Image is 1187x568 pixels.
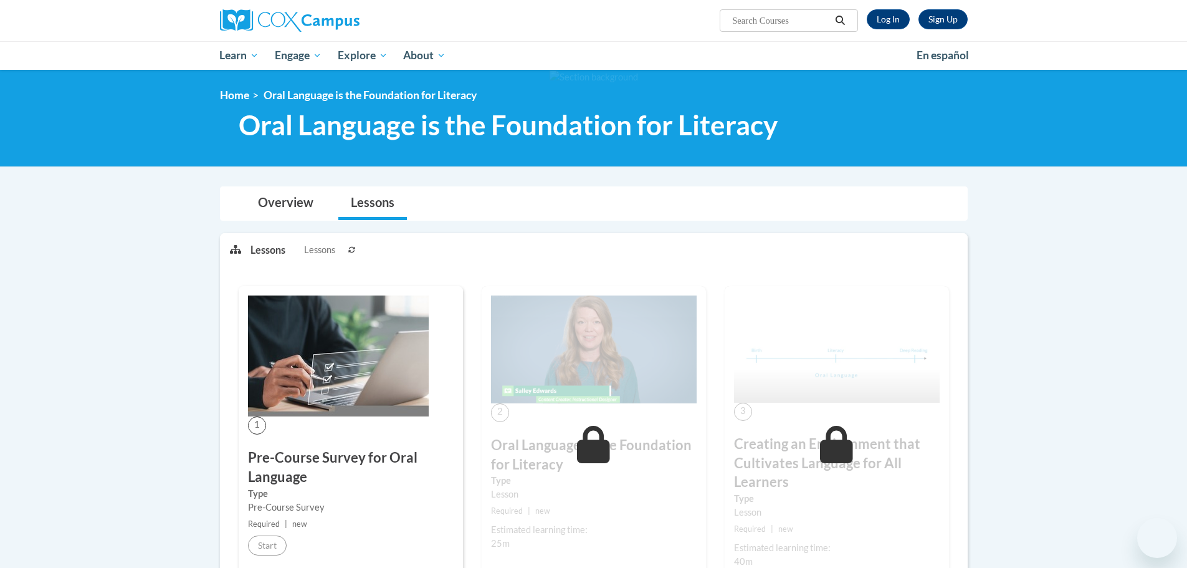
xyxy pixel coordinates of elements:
[1137,518,1177,558] iframe: Button to launch messaging window
[248,519,280,529] span: Required
[248,536,287,556] button: Start
[491,538,510,549] span: 25m
[201,41,986,70] div: Main menu
[734,524,766,534] span: Required
[220,9,457,32] a: Cox Campus
[918,9,968,29] a: Register
[734,492,940,506] label: Type
[246,187,326,220] a: Overview
[528,506,530,516] span: |
[778,524,793,534] span: new
[248,448,454,487] h3: Pre-Course Survey for Oral Language
[264,89,477,102] span: Oral Language is the Foundation for Literacy
[535,506,550,516] span: new
[491,436,697,474] h3: Oral Language is the Foundation for Literacy
[731,13,831,28] input: Search Courses
[248,501,454,514] div: Pre-Course Survey
[395,41,454,70] a: About
[908,42,977,69] a: En español
[267,41,330,70] a: Engage
[550,70,638,84] img: Section background
[338,48,388,63] span: Explore
[250,243,285,257] p: Lessons
[248,487,454,501] label: Type
[734,506,940,519] div: Lesson
[491,506,523,516] span: Required
[220,89,249,102] a: Home
[491,523,697,537] div: Estimated learning time:
[239,108,778,142] span: Oral Language is the Foundation for Literacy
[734,403,752,421] span: 3
[212,41,267,70] a: Learn
[248,416,266,435] span: 1
[403,48,446,63] span: About
[734,541,940,555] div: Estimated learning time:
[292,519,307,529] span: new
[917,49,969,62] span: En español
[491,296,697,404] img: Course Image
[338,187,407,220] a: Lessons
[734,556,753,567] span: 40m
[220,9,360,32] img: Cox Campus
[491,474,697,488] label: Type
[491,403,509,421] span: 2
[734,435,940,492] h3: Creating an Environment that Cultivates Language for All Learners
[275,48,322,63] span: Engage
[491,488,697,501] div: Lesson
[285,519,287,529] span: |
[771,524,773,534] span: |
[304,243,335,257] span: Lessons
[734,296,940,403] img: Course Image
[867,9,910,29] a: Log In
[330,41,396,70] a: Explore
[831,13,849,28] button: Search
[248,296,429,416] img: Course Image
[219,48,259,63] span: Learn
